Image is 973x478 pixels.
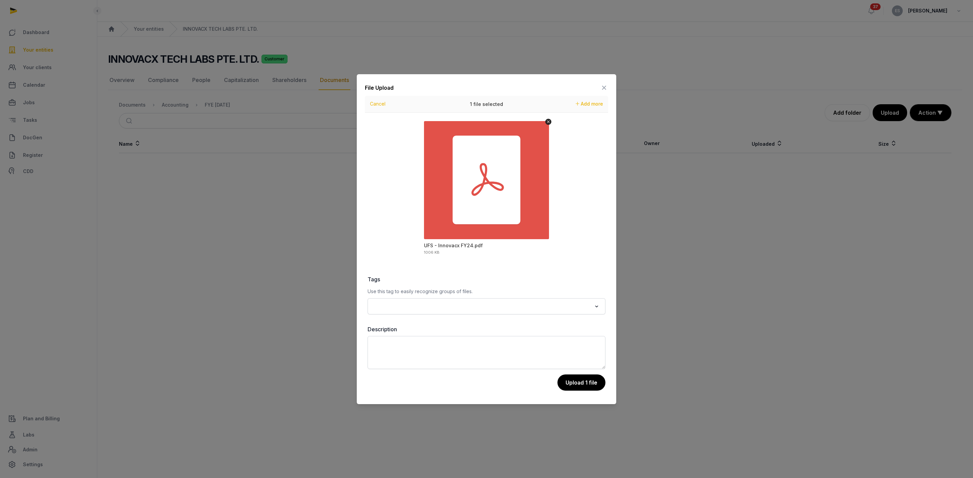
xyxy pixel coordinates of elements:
label: Description [368,325,605,333]
label: Tags [368,275,605,283]
div: File Upload [365,84,394,92]
div: 1006 KB [424,251,440,254]
div: Search for option [371,300,602,312]
p: Use this tag to easily recognize groups of files. [368,287,605,296]
div: UFS - Innovacx FY24.pdf [424,242,483,249]
button: Remove file [545,119,551,125]
div: Uppy Dashboard [365,96,608,264]
span: Add more [581,101,603,107]
button: Upload 1 file [557,374,605,391]
button: Cancel [368,99,388,109]
button: Add more files [573,99,606,109]
input: Search for option [372,302,592,311]
div: 1 file selected [436,96,537,113]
